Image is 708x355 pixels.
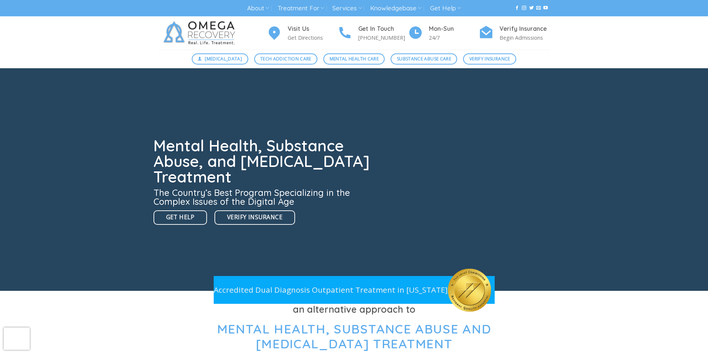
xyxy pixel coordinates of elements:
[479,24,549,42] a: Verify Insurance Begin Admissions
[159,16,243,50] img: Omega Recovery
[358,24,408,34] h4: Get In Touch
[153,188,374,206] h3: The Country’s Best Program Specializing in the Complex Issues of the Digital Age
[536,6,541,11] a: Send us an email
[267,24,337,42] a: Visit Us Get Directions
[543,6,548,11] a: Follow on YouTube
[391,53,457,65] a: Substance Abuse Care
[429,24,479,34] h4: Mon-Sun
[254,53,318,65] a: Tech Addiction Care
[332,1,362,15] a: Services
[205,55,242,62] span: [MEDICAL_DATA]
[463,53,516,65] a: Verify Insurance
[153,210,207,225] a: Get Help
[288,33,337,42] p: Get Directions
[358,33,408,42] p: [PHONE_NUMBER]
[430,1,461,15] a: Get Help
[166,213,195,222] span: Get Help
[323,53,385,65] a: Mental Health Care
[522,6,526,11] a: Follow on Instagram
[469,55,510,62] span: Verify Insurance
[397,55,451,62] span: Substance Abuse Care
[278,1,324,15] a: Treatment For
[159,302,549,317] h3: an alternative approach to
[227,213,282,222] span: Verify Insurance
[260,55,311,62] span: Tech Addiction Care
[515,6,519,11] a: Follow on Facebook
[500,24,549,34] h4: Verify Insurance
[429,33,479,42] p: 24/7
[247,1,269,15] a: About
[330,55,379,62] span: Mental Health Care
[529,6,534,11] a: Follow on Twitter
[370,1,421,15] a: Knowledgebase
[217,321,491,352] span: Mental Health, Substance Abuse and [MEDICAL_DATA] Treatment
[288,24,337,34] h4: Visit Us
[192,53,248,65] a: [MEDICAL_DATA]
[337,24,408,42] a: Get In Touch [PHONE_NUMBER]
[153,138,374,185] h1: Mental Health, Substance Abuse, and [MEDICAL_DATA] Treatment
[214,284,448,296] p: Accredited Dual Diagnosis Outpatient Treatment in [US_STATE]
[500,33,549,42] p: Begin Admissions
[214,210,295,225] a: Verify Insurance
